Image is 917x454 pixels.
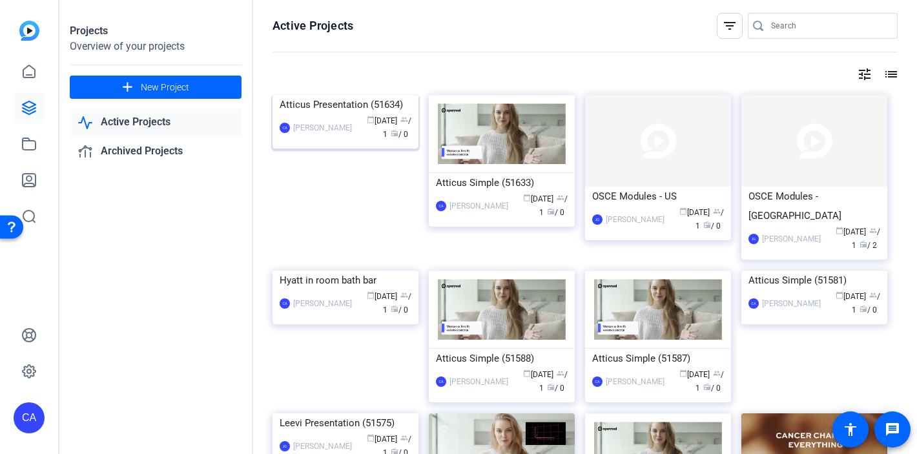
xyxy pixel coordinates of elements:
div: OSCE Modules - US [592,187,724,206]
button: New Project [70,76,242,99]
div: JG [280,441,290,451]
div: CA [748,298,759,309]
div: Projects [70,23,242,39]
div: [PERSON_NAME] [762,232,821,245]
span: group [869,291,877,299]
div: [PERSON_NAME] [606,375,665,388]
span: calendar_today [836,227,843,234]
span: calendar_today [523,194,531,201]
span: group [713,207,721,215]
mat-icon: add [119,79,136,96]
span: group [557,369,564,377]
span: / 1 [852,292,880,315]
span: [DATE] [367,435,397,444]
div: [PERSON_NAME] [449,200,508,212]
mat-icon: list [882,67,898,82]
div: CA [592,377,603,387]
div: Atticus Simple (51587) [592,349,724,368]
div: JG [592,214,603,225]
span: radio [391,129,398,137]
span: [DATE] [523,370,553,379]
span: calendar_today [679,369,687,377]
span: calendar_today [836,291,843,299]
span: group [869,227,877,234]
span: calendar_today [679,207,687,215]
div: CA [14,402,45,433]
div: [PERSON_NAME] [293,297,352,310]
span: radio [703,383,711,391]
div: [PERSON_NAME] [762,297,821,310]
span: / 1 [383,292,411,315]
div: CA [280,123,290,133]
span: / 0 [860,305,877,315]
div: Leevi Presentation (51575) [280,413,411,433]
span: New Project [141,81,189,94]
span: calendar_today [367,434,375,442]
span: / 0 [547,208,564,217]
span: [DATE] [679,370,710,379]
div: JG [748,234,759,244]
span: radio [547,383,555,391]
input: Search [771,18,887,34]
span: / 0 [391,305,408,315]
mat-icon: message [885,422,900,437]
div: Hyatt in room bath bar [280,271,411,290]
span: calendar_today [367,116,375,123]
span: group [400,434,408,442]
h1: Active Projects [273,18,353,34]
span: radio [547,207,555,215]
div: [PERSON_NAME] [449,375,508,388]
span: group [400,291,408,299]
span: radio [703,221,711,229]
div: Atticus Simple (51581) [748,271,880,290]
div: [PERSON_NAME] [606,213,665,226]
span: group [557,194,564,201]
div: CA [280,298,290,309]
span: group [400,116,408,123]
span: calendar_today [367,291,375,299]
div: Overview of your projects [70,39,242,54]
mat-icon: tune [857,67,872,82]
mat-icon: accessibility [843,422,858,437]
span: / 0 [547,384,564,393]
div: OSCE Modules - [GEOGRAPHIC_DATA] [748,187,880,225]
span: calendar_today [523,369,531,377]
div: Atticus Simple (51633) [436,173,568,192]
span: [DATE] [836,292,866,301]
span: radio [860,240,867,248]
span: / 0 [391,130,408,139]
div: [PERSON_NAME] [293,440,352,453]
span: / 0 [703,384,721,393]
span: [DATE] [367,292,397,301]
span: radio [860,305,867,313]
span: / 2 [860,241,877,250]
div: Atticus Simple (51588) [436,349,568,368]
div: Atticus Presentation (51634) [280,95,411,114]
mat-icon: filter_list [722,18,737,34]
span: [DATE] [836,227,866,236]
span: / 0 [703,222,721,231]
div: [PERSON_NAME] [293,121,352,134]
img: blue-gradient.svg [19,21,39,41]
span: [DATE] [679,208,710,217]
div: CA [436,201,446,211]
span: radio [391,305,398,313]
div: CA [436,377,446,387]
a: Active Projects [70,109,242,136]
span: group [713,369,721,377]
a: Archived Projects [70,138,242,165]
span: [DATE] [523,194,553,203]
span: [DATE] [367,116,397,125]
